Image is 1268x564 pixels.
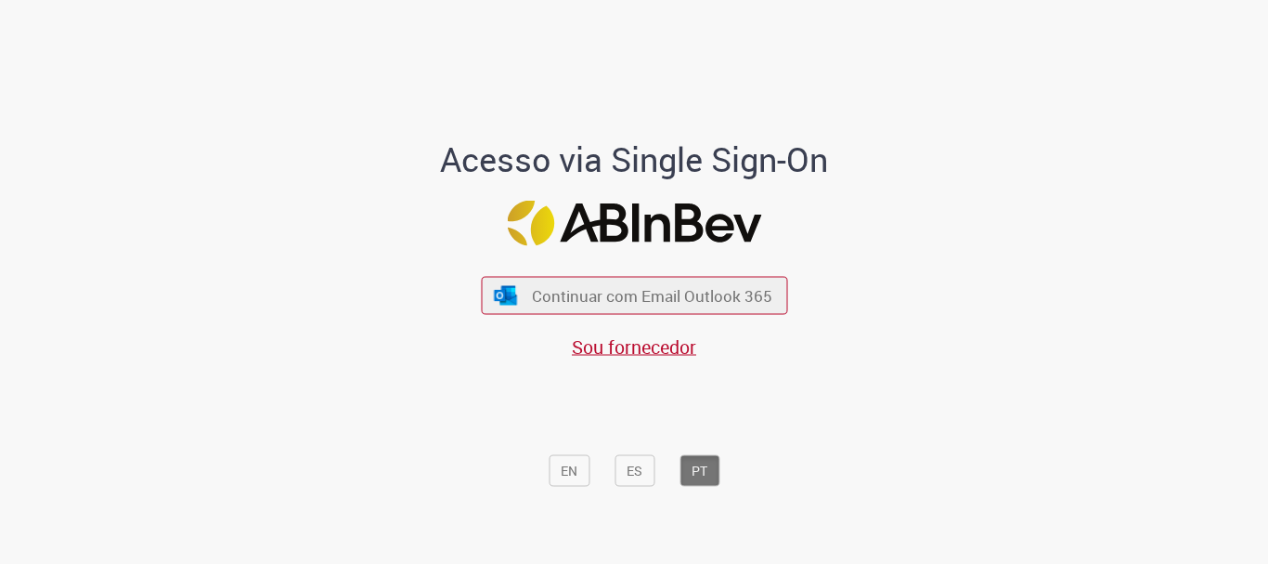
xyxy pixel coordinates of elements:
span: Continuar com Email Outlook 365 [532,285,772,307]
button: ícone Azure/Microsoft 360 Continuar com Email Outlook 365 [481,277,787,315]
button: EN [549,455,589,487]
img: Logo ABInBev [507,201,761,246]
h1: Acesso via Single Sign-On [377,141,892,178]
button: PT [679,455,719,487]
img: ícone Azure/Microsoft 360 [493,285,519,305]
a: Sou fornecedor [572,334,696,360]
button: ES [615,455,654,487]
